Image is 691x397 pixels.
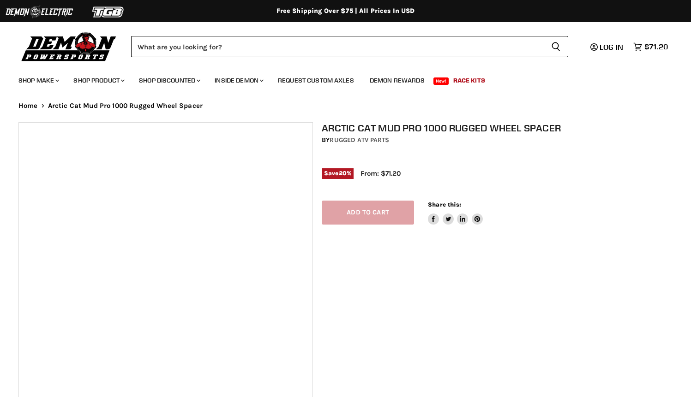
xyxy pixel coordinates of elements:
[586,43,629,51] a: Log in
[48,102,203,110] span: Arctic Cat Mud Pro 1000 Rugged Wheel Spacer
[600,42,623,52] span: Log in
[12,71,65,90] a: Shop Make
[433,77,449,85] span: New!
[18,102,38,110] a: Home
[644,42,668,51] span: $71.20
[330,136,389,144] a: Rugged ATV Parts
[428,201,461,208] span: Share this:
[131,36,568,57] form: Product
[339,170,347,177] span: 20
[629,40,673,53] a: $71.20
[66,71,130,90] a: Shop Product
[131,36,544,57] input: Search
[322,135,681,145] div: by
[18,30,120,63] img: Demon Powersports
[322,168,354,178] span: Save %
[428,201,483,225] aside: Share this:
[363,71,432,90] a: Demon Rewards
[208,71,269,90] a: Inside Demon
[271,71,361,90] a: Request Custom Axles
[132,71,206,90] a: Shop Discounted
[12,67,666,90] ul: Main menu
[322,122,681,134] h1: Arctic Cat Mud Pro 1000 Rugged Wheel Spacer
[544,36,568,57] button: Search
[446,71,492,90] a: Race Kits
[361,169,401,178] span: From: $71.20
[5,3,74,21] img: Demon Electric Logo 2
[74,3,143,21] img: TGB Logo 2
